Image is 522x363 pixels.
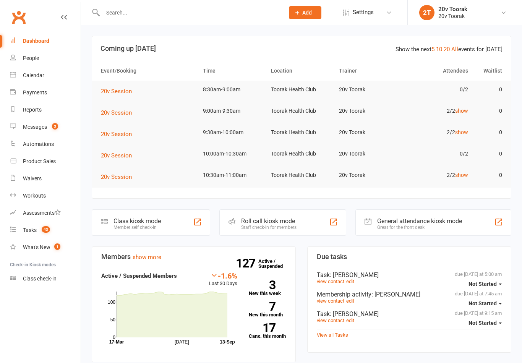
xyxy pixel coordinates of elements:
td: 0 [472,123,506,141]
div: Messages [23,124,47,130]
td: 10:30am-11:00am [199,166,267,184]
button: 20v Session [101,151,137,160]
span: Not Started [469,281,497,287]
td: Toorak Health Club [267,123,336,141]
div: Great for the front desk [377,225,462,230]
a: Payments [10,84,81,101]
a: Dashboard [10,32,81,50]
a: 3New this week [249,280,287,296]
div: Calendar [23,72,44,78]
span: Not Started [469,320,497,326]
button: 20v Session [101,108,137,117]
strong: 7 [249,301,276,312]
div: Assessments [23,210,61,216]
a: Messages 3 [10,118,81,136]
div: What's New [23,244,50,250]
div: Membership activity [317,291,502,298]
div: 20v Toorak [438,13,467,19]
th: Location [267,61,336,81]
div: General attendance kiosk mode [377,217,462,225]
span: 3 [52,123,58,130]
td: 0/2 [404,145,472,163]
a: 17Canx. this month [249,323,287,339]
a: show [455,129,468,135]
div: 20v Toorak [438,6,467,13]
strong: Active / Suspended Members [101,272,177,279]
span: 20v Session [101,173,132,180]
a: view contact [317,318,344,323]
h3: Coming up [DATE] [101,45,503,52]
td: 0 [472,102,506,120]
a: Automations [10,136,81,153]
span: Add [302,10,312,16]
a: show [455,172,468,178]
a: What's New1 [10,239,81,256]
a: Clubworx [9,8,28,27]
a: edit [346,318,354,323]
a: Tasks 43 [10,222,81,239]
td: 20v Toorak [336,81,404,99]
div: Dashboard [23,38,49,44]
td: 2/2 [404,166,472,184]
span: : [PERSON_NAME] [330,310,379,318]
td: 0/2 [404,81,472,99]
div: -1.6% [209,271,237,280]
a: Workouts [10,187,81,204]
span: 20v Session [101,131,132,138]
span: : [PERSON_NAME] [330,271,379,279]
button: 20v Session [101,87,137,96]
a: View all Tasks [317,332,348,338]
td: 20v Toorak [336,123,404,141]
td: 2/2 [404,123,472,141]
div: Last 30 Days [209,271,237,288]
div: Tasks [23,227,37,233]
a: Reports [10,101,81,118]
th: Time [199,61,267,81]
td: Toorak Health Club [267,145,336,163]
a: Assessments [10,204,81,222]
div: People [23,55,39,61]
td: 10:00am-10:30am [199,145,267,163]
div: Task [317,310,502,318]
th: Trainer [336,61,404,81]
h3: Members [101,253,286,261]
button: Not Started [469,297,502,310]
span: : [PERSON_NAME] [371,291,420,298]
a: view contact [317,279,344,284]
strong: 17 [249,322,276,334]
div: Class check-in [23,275,57,282]
td: 8:30am-9:00am [199,81,267,99]
td: 0 [472,145,506,163]
div: Class kiosk mode [113,217,161,225]
div: Staff check-in for members [241,225,297,230]
td: 20v Toorak [336,145,404,163]
th: Event/Booking [97,61,199,81]
button: 20v Session [101,172,137,181]
button: Add [289,6,321,19]
a: edit [346,279,354,284]
span: 43 [42,226,50,233]
div: Workouts [23,193,46,199]
div: Task [317,271,502,279]
td: 9:00am-9:30am [199,102,267,120]
div: Payments [23,89,47,96]
span: Not Started [469,300,497,306]
td: 2/2 [404,102,472,120]
span: Settings [353,4,374,21]
a: Class kiosk mode [10,270,81,287]
a: 5 [431,46,434,53]
a: 20 [444,46,450,53]
div: Automations [23,141,54,147]
div: Reports [23,107,42,113]
div: Show the next events for [DATE] [396,45,503,54]
a: Calendar [10,67,81,84]
a: 10 [436,46,442,53]
div: Product Sales [23,158,56,164]
td: 20v Toorak [336,166,404,184]
a: view contact [317,298,344,304]
strong: 3 [249,279,276,291]
div: 2T [419,5,434,20]
td: Toorak Health Club [267,81,336,99]
th: Attendees [404,61,472,81]
button: Not Started [469,277,502,291]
